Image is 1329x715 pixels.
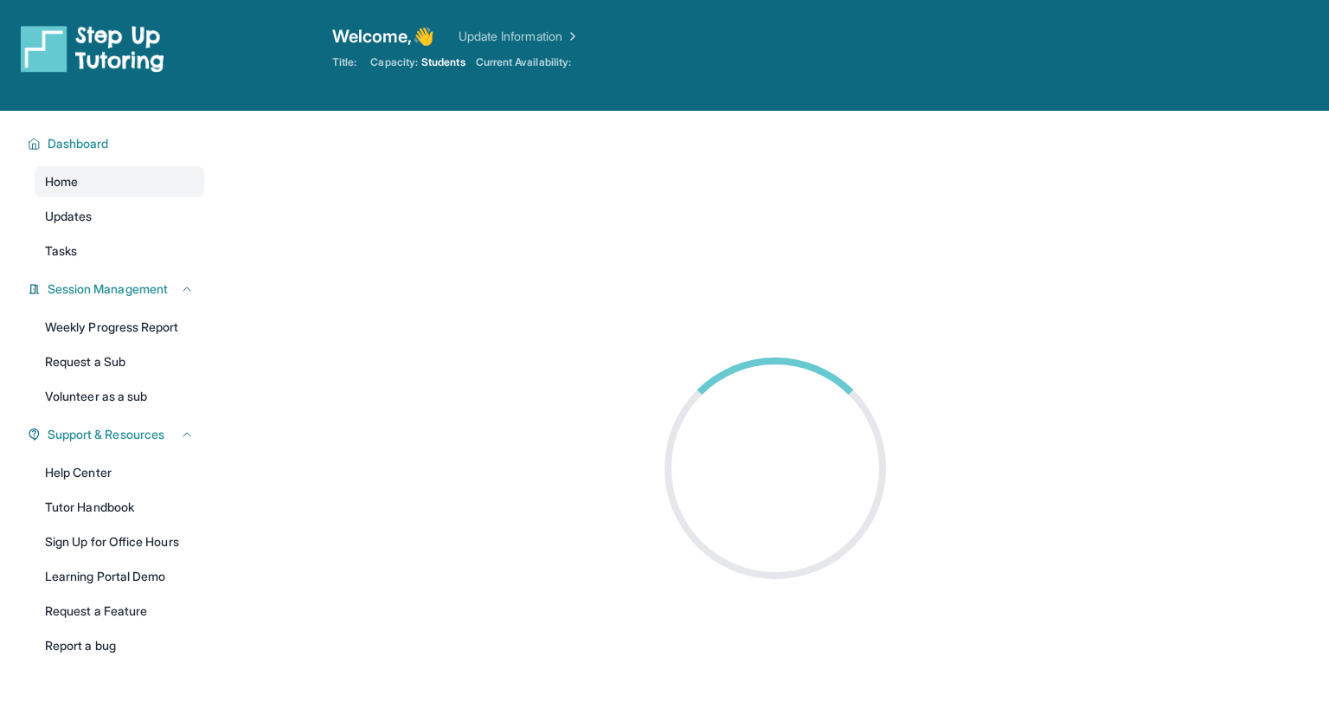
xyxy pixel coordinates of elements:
[48,135,109,152] span: Dashboard
[421,55,465,69] span: Students
[35,381,204,412] a: Volunteer as a sub
[562,28,580,45] img: Chevron Right
[35,630,204,661] a: Report a bug
[476,55,571,69] span: Current Availability:
[41,426,194,443] button: Support & Resources
[35,201,204,232] a: Updates
[35,596,204,627] a: Request a Feature
[459,28,580,45] a: Update Information
[35,312,204,343] a: Weekly Progress Report
[45,242,77,260] span: Tasks
[45,173,78,190] span: Home
[35,526,204,557] a: Sign Up for Office Hours
[35,166,204,197] a: Home
[35,346,204,377] a: Request a Sub
[35,235,204,267] a: Tasks
[332,55,356,69] span: Title:
[21,24,164,73] img: logo
[35,457,204,488] a: Help Center
[370,55,418,69] span: Capacity:
[45,208,93,225] span: Updates
[41,135,194,152] button: Dashboard
[48,426,164,443] span: Support & Resources
[35,492,204,523] a: Tutor Handbook
[332,24,434,48] span: Welcome, 👋
[35,561,204,592] a: Learning Portal Demo
[41,280,194,298] button: Session Management
[48,280,168,298] span: Session Management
